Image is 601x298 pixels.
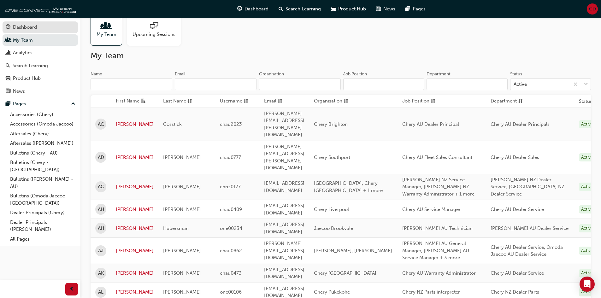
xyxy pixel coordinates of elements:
[259,71,284,77] div: Organisation
[91,51,591,61] h2: My Team
[383,5,395,13] span: News
[187,97,192,105] span: sorting-icon
[116,154,154,161] a: [PERSON_NAME]
[91,78,172,90] input: Name
[589,5,596,13] span: CD
[8,110,78,120] a: Accessories (Chery)
[6,63,10,69] span: search-icon
[514,81,527,88] div: Active
[98,225,104,232] span: AH
[91,71,102,77] div: Name
[8,174,78,191] a: Bulletins ([PERSON_NAME] - AU)
[402,270,476,276] span: Chery AU Warranty Administrator
[402,177,474,197] span: [PERSON_NAME] NZ Service Manager, [PERSON_NAME] NZ Warranty Administrator + 1 more
[220,248,242,254] span: chau0862
[133,31,175,38] span: Upcoming Sessions
[413,5,426,13] span: Pages
[8,119,78,129] a: Accessories (Omoda Jaecoo)
[116,121,154,128] a: [PERSON_NAME]
[220,121,242,127] span: chau2023
[400,3,431,15] a: pages-iconPages
[220,270,242,276] span: chau0473
[3,73,78,84] a: Product Hub
[314,207,349,212] span: Chery Liverpool
[220,289,242,295] span: one00106
[264,222,304,235] span: [EMAIL_ADDRESS][DOMAIN_NAME]
[116,97,139,105] span: First Name
[338,5,366,13] span: Product Hub
[3,85,78,97] a: News
[163,289,201,295] span: [PERSON_NAME]
[314,248,392,254] span: [PERSON_NAME], [PERSON_NAME]
[220,155,241,160] span: chau0777
[98,247,103,254] span: AJ
[314,289,350,295] span: Chery Pukekohe
[163,184,201,190] span: [PERSON_NAME]
[3,98,78,110] button: Pages
[264,267,304,280] span: [EMAIL_ADDRESS][DOMAIN_NAME]
[579,288,595,296] div: Active
[3,21,78,33] a: Dashboard
[3,3,76,15] img: oneconnect
[491,177,564,197] span: [PERSON_NAME] NZ Dealer Service, [GEOGRAPHIC_DATA] NZ Dealer Service
[97,31,116,38] span: My Team
[491,155,539,160] span: Chery AU Dealer Sales
[175,71,186,77] div: Email
[116,225,154,232] a: [PERSON_NAME]
[163,155,201,160] span: [PERSON_NAME]
[98,206,104,213] span: AH
[13,24,37,31] div: Dashboard
[71,100,75,108] span: up-icon
[6,38,10,43] span: people-icon
[244,97,248,105] span: sorting-icon
[13,75,41,82] div: Product Hub
[8,218,78,234] a: Dealer Principals ([PERSON_NAME])
[326,3,371,15] a: car-iconProduct Hub
[116,206,154,213] a: [PERSON_NAME]
[98,183,104,190] span: AG
[127,14,186,46] a: Upcoming Sessions
[8,129,78,139] a: Aftersales (Chery)
[314,97,342,105] span: Organisation
[163,248,201,254] span: [PERSON_NAME]
[402,97,429,105] span: Job Position
[8,138,78,148] a: Aftersales ([PERSON_NAME])
[8,234,78,244] a: All Pages
[220,225,242,231] span: one00234
[13,88,25,95] div: News
[13,62,48,69] div: Search Learning
[402,155,472,160] span: Chery AU Fleet Sales Consultant
[427,71,451,77] div: Department
[8,148,78,158] a: Bulletins (Chery - AU)
[343,71,367,77] div: Job Position
[245,5,268,13] span: Dashboard
[6,101,10,107] span: pages-icon
[279,5,283,13] span: search-icon
[402,207,461,212] span: Chery AU Service Manager
[163,121,182,127] span: Cosstick
[6,89,10,94] span: news-icon
[116,97,150,105] button: First Nameasc-icon
[491,207,544,212] span: Chery AU Dealer Service
[141,97,145,105] span: asc-icon
[491,270,544,276] span: Chery AU Dealer Service
[518,97,523,105] span: sorting-icon
[163,97,198,105] button: Last Namesorting-icon
[6,76,10,81] span: car-icon
[163,207,201,212] span: [PERSON_NAME]
[264,180,304,193] span: [EMAIL_ADDRESS][DOMAIN_NAME]
[150,22,158,31] span: sessionType_ONLINE_URL-icon
[491,97,517,105] span: Department
[402,97,437,105] button: Job Positionsorting-icon
[510,71,522,77] div: Status
[163,225,189,231] span: Hubersman
[579,120,595,129] div: Active
[116,289,154,296] a: [PERSON_NAME]
[427,78,507,90] input: Department
[491,121,550,127] span: Chery AU Dealer Principals
[402,121,459,127] span: Chery AU Dealer Principal
[116,247,154,254] a: [PERSON_NAME]
[13,100,26,108] div: Pages
[220,207,242,212] span: chau0409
